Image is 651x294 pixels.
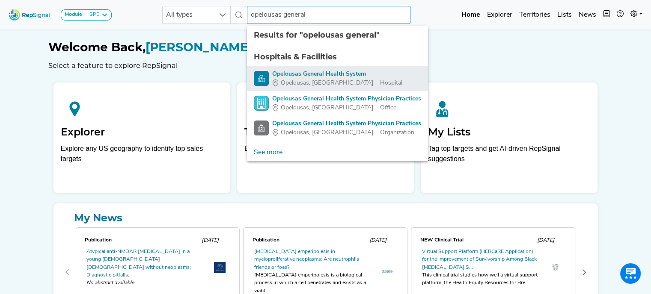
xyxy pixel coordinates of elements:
div: Explore any US geography to identify top sales targets [61,144,223,164]
a: [MEDICAL_DATA] emperipolesis in myeloproliferative neoplasms: Are neutrophils friends or foes? [254,249,359,270]
a: Opelousas General Health System Physician PracticesOpelousas, [GEOGRAPHIC_DATA]Office [254,94,421,112]
strong: Module [65,12,82,17]
span: [DATE] [201,238,218,243]
h6: Select a feature to explore RepSignal [48,62,603,70]
a: Opelousas General Health System Physician PracticesOpelousas, [GEOGRAPHIC_DATA]Organization [254,119,421,137]
div: Hospital [272,79,402,88]
a: Opelousas General Health SystemOpelousas, [GEOGRAPHIC_DATA]Hospital [254,70,421,88]
p: Build, assess, and assign geographic markets [244,144,407,169]
span: Results for "opelousas general" [254,30,380,40]
a: Virtual Support Platform (HERCaRE Application) for the Improvement of Survivorship Among Black [M... [422,249,536,270]
div: Hospitals & Facilities [254,51,421,63]
a: News [575,6,600,24]
div: Opelousas General Health System Physician Practices [272,94,421,103]
button: ModuleSPE [61,9,112,21]
a: Lists [554,6,575,24]
h2: Territories [244,126,407,138]
span: Publication [252,238,279,243]
button: Next Page [577,265,591,279]
a: Territories [516,6,554,24]
div: Organization [272,128,421,137]
a: ExplorerExplore any US geography to identify top sales targets [54,82,230,193]
span: Opelousas, [GEOGRAPHIC_DATA] [281,128,373,137]
span: [DATE] [369,238,386,243]
span: All types [163,6,214,24]
span: Opelousas, [GEOGRAPHIC_DATA] [281,103,373,112]
li: Opelousas General Health System Physician Practices [247,116,428,141]
span: No abstract available [86,279,204,287]
a: My ListsTag top targets and get AI-driven RepSignal suggestions [421,82,597,193]
a: See more [247,144,289,161]
span: NEW Clinical Trial [420,238,463,243]
a: Home [458,6,484,24]
li: Opelousas General Health System [247,66,428,91]
div: Opelousas General Health System [272,70,402,79]
h2: My Lists [428,126,590,138]
span: Welcome Back, [48,40,146,54]
input: Search a physician or facility [247,6,410,24]
div: SPE [86,12,99,18]
a: TerritoriesBuild, assess, and assign geographic markets [237,82,414,193]
div: This clinical trial studies how well a virtual support platform, the Health Equity Resources for ... [422,271,539,287]
span: [DATE] [537,238,554,243]
span: Opelousas, [GEOGRAPHIC_DATA] [281,79,373,88]
h1: [PERSON_NAME] [48,40,603,55]
p: Tag top targets and get AI-driven RepSignal suggestions [428,144,590,169]
img: Hospital Search Icon [254,71,269,86]
a: Explorer [484,6,516,24]
img: OIP.vpPiK1dI9Jsd1jQCRDstBAHaB6 [382,270,393,273]
img: Facility Search Icon [254,121,269,135]
span: Publication [85,238,112,243]
button: Intel Book [600,6,613,24]
img: Office Search Icon [254,96,269,111]
img: th [214,262,226,273]
img: th [550,262,561,273]
a: My News [60,210,591,226]
a: Atypical anti-NMDAR [MEDICAL_DATA] in a young [DEMOGRAPHIC_DATA] [DEMOGRAPHIC_DATA] without neopl... [86,249,191,278]
li: Opelousas General Health System Physician Practices [247,91,428,116]
div: Office [272,103,421,112]
h2: Explorer [61,126,223,138]
div: Opelousas General Health System Physician Practices [272,119,421,128]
